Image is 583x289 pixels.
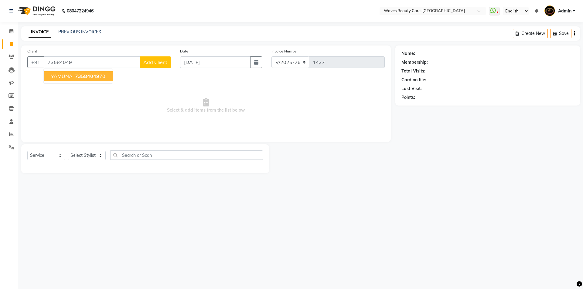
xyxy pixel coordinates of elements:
[58,29,101,35] a: PREVIOUS INVOICES
[27,49,37,54] label: Client
[143,59,167,65] span: Add Client
[271,49,298,54] label: Invoice Number
[67,2,94,19] b: 08047224946
[27,56,44,68] button: +91
[110,150,263,160] input: Search or Scan
[27,75,385,136] span: Select & add items from the list below
[51,73,73,79] span: YAMUNA
[401,68,425,74] div: Total Visits:
[44,56,140,68] input: Search by Name/Mobile/Email/Code
[74,73,105,79] ngb-highlight: 70
[558,8,571,14] span: Admin
[513,29,548,38] button: Create New
[550,29,571,38] button: Save
[15,2,57,19] img: logo
[75,73,99,79] span: 73584049
[401,77,426,83] div: Card on file:
[544,5,555,16] img: Admin
[401,94,415,101] div: Points:
[401,86,422,92] div: Last Visit:
[401,59,428,66] div: Membership:
[180,49,188,54] label: Date
[29,27,51,38] a: INVOICE
[401,50,415,57] div: Name:
[140,56,171,68] button: Add Client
